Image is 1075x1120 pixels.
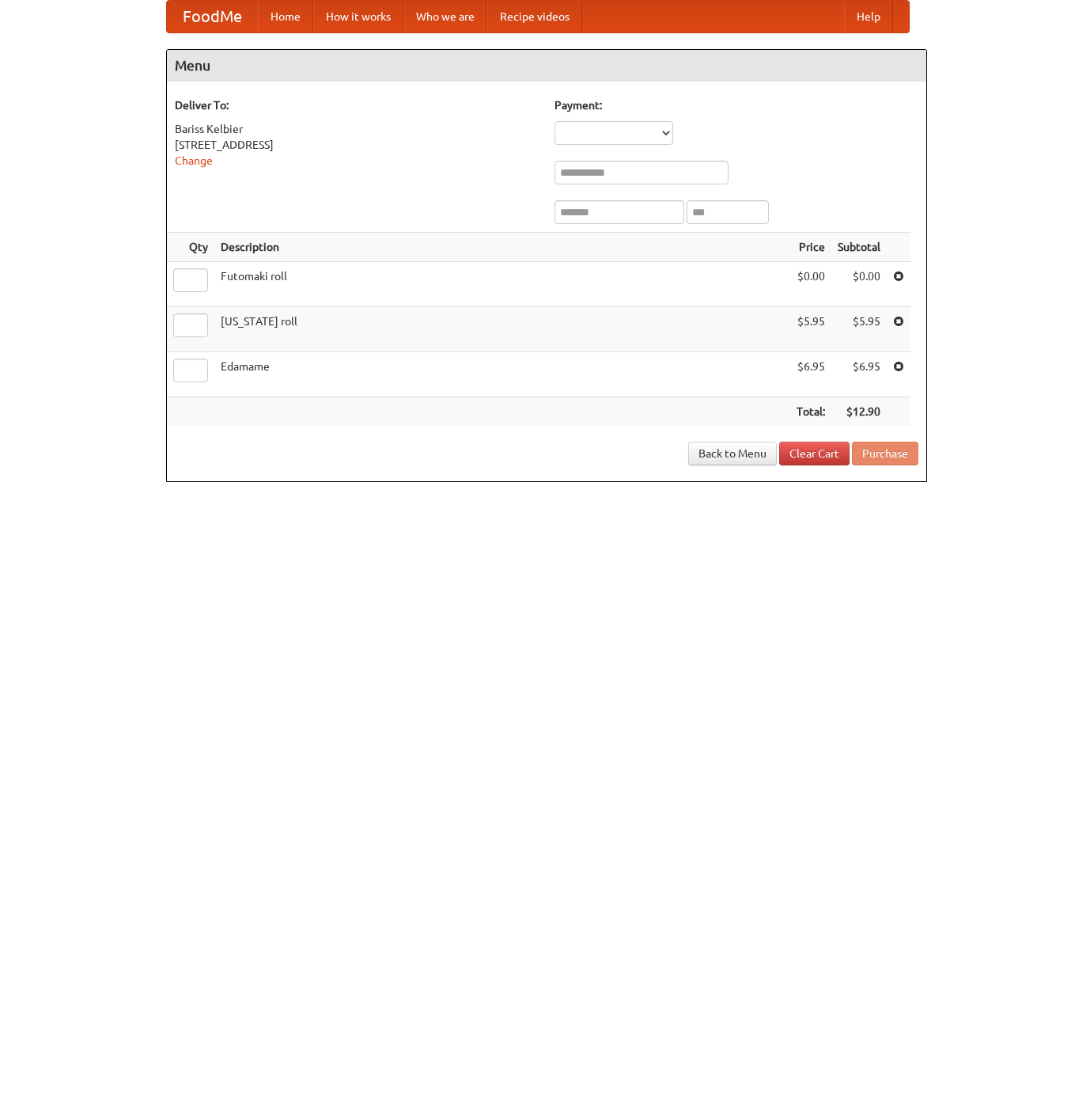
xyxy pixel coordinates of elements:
[214,262,790,307] td: Futomaki roll
[831,352,887,397] td: $6.95
[844,1,893,32] a: Help
[831,262,887,307] td: $0.00
[852,442,918,465] button: Purchase
[403,1,487,32] a: Who we are
[214,352,790,397] td: Edamame
[258,1,313,32] a: Home
[175,121,539,137] div: Bariss Kelbier
[790,307,831,352] td: $5.95
[175,137,539,153] div: [STREET_ADDRESS]
[779,442,850,465] a: Clear Cart
[688,442,777,465] a: Back to Menu
[831,307,887,352] td: $5.95
[790,352,831,397] td: $6.95
[831,397,887,427] th: $12.90
[790,397,831,427] th: Total:
[167,1,258,32] a: FoodMe
[167,50,926,82] h4: Menu
[831,233,887,262] th: Subtotal
[790,262,831,307] td: $0.00
[175,154,213,167] a: Change
[214,233,790,262] th: Description
[175,97,539,113] h5: Deliver To:
[487,1,582,32] a: Recipe videos
[167,233,214,262] th: Qty
[214,307,790,352] td: [US_STATE] roll
[555,97,918,113] h5: Payment:
[313,1,403,32] a: How it works
[790,233,831,262] th: Price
